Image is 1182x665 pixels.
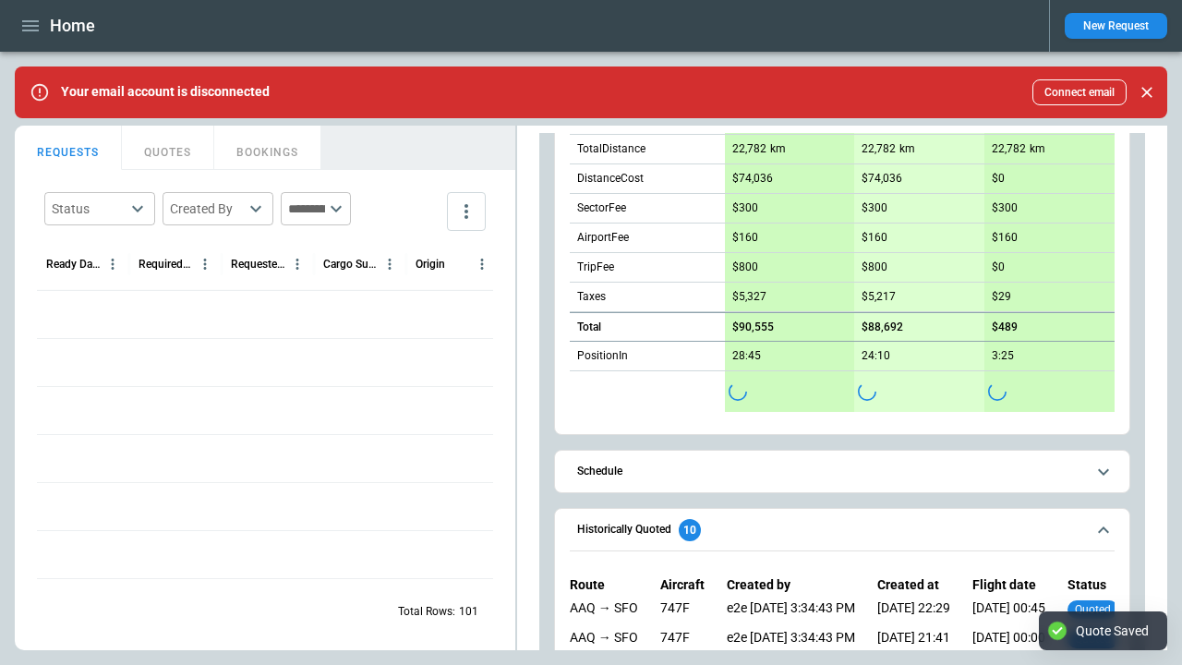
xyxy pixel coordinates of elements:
p: $0 [992,172,1005,186]
p: 22,782 [862,142,896,156]
h1: Home [50,15,95,37]
p: Created at [877,577,950,593]
p: $74,036 [732,172,773,186]
div: Requested Route [231,258,285,271]
p: TripFee [577,260,614,275]
button: Required Date & Time (UTC+03:00) column menu [193,252,217,276]
p: Created by [727,577,855,593]
button: QUOTES [122,126,214,170]
div: MEX → (positioning) → AAQ → (live) → PEX → (live) → SFO [570,600,638,623]
button: Cargo Summary column menu [378,252,402,276]
p: $300 [732,201,758,215]
div: Ready Date & Time (UTC+03:00) [46,258,101,271]
p: 22,782 [732,142,766,156]
div: 747F [660,600,705,623]
span: quoted [1071,603,1115,616]
p: 24:10 [862,349,890,363]
div: [DATE] 00:45 [972,600,1045,623]
div: [DATE] 21:41 [877,630,950,652]
p: Route [570,577,638,593]
div: 747F [660,630,705,652]
p: SectorFee [577,200,626,216]
p: 22,782 [992,142,1026,156]
p: $160 [862,231,887,245]
p: $0 [992,260,1005,274]
button: BOOKINGS [214,126,321,170]
p: Flight date [972,577,1045,593]
p: Taxes [577,289,606,305]
div: Quote Saved [1076,623,1149,639]
p: $300 [862,201,887,215]
div: dismiss [1134,72,1160,113]
button: more [447,192,486,231]
h6: Historically Quoted [577,524,671,536]
p: Total Rows: [398,604,455,620]
p: 101 [459,604,478,620]
button: Requested Route column menu [285,252,309,276]
div: Cargo Summary [323,258,378,271]
p: DistanceCost [577,171,644,187]
button: Ready Date & Time (UTC+03:00) column menu [101,252,125,276]
div: Status [52,199,126,218]
button: Connect email [1032,79,1127,105]
h6: Schedule [577,465,622,478]
div: e2e [DATE] 3:34:43 PM [727,630,855,652]
p: $300 [992,201,1018,215]
p: km [1030,141,1045,157]
p: $5,327 [732,290,766,304]
p: 3:25 [992,349,1014,363]
button: REQUESTS [15,126,122,170]
div: 10 [679,519,701,541]
p: $160 [732,231,758,245]
div: e2e [DATE] 3:34:43 PM [727,600,855,623]
button: Historically Quoted10 [570,509,1115,551]
div: MEX → (positioning) → AAQ → (live) → PEX → (live) → SFO [570,630,638,652]
p: $160 [992,231,1018,245]
p: $88,692 [862,320,903,334]
p: Aircraft [660,577,705,593]
button: Close [1134,79,1160,105]
p: $5,217 [862,290,896,304]
div: [DATE] 00:00 [972,630,1045,652]
div: [DATE] 22:29 [877,600,950,623]
p: 28:45 [732,349,761,363]
p: $90,555 [732,320,774,334]
p: $800 [732,260,758,274]
p: Status [1067,577,1118,593]
p: AirportFee [577,230,629,246]
p: $489 [992,320,1018,334]
div: Created By [170,199,244,218]
p: km [899,141,915,157]
button: New Request [1065,13,1167,39]
button: Schedule [570,451,1115,492]
p: TotalDistance [577,141,645,157]
p: $800 [862,260,887,274]
p: PositionIn [577,348,628,364]
h6: Total [577,321,601,333]
div: Required Date & Time (UTC+03:00) [139,258,193,271]
p: km [770,141,786,157]
p: $29 [992,290,1011,304]
p: Your email account is disconnected [61,84,270,100]
p: $74,036 [862,172,902,186]
div: Origin [416,258,445,271]
button: Origin column menu [470,252,494,276]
